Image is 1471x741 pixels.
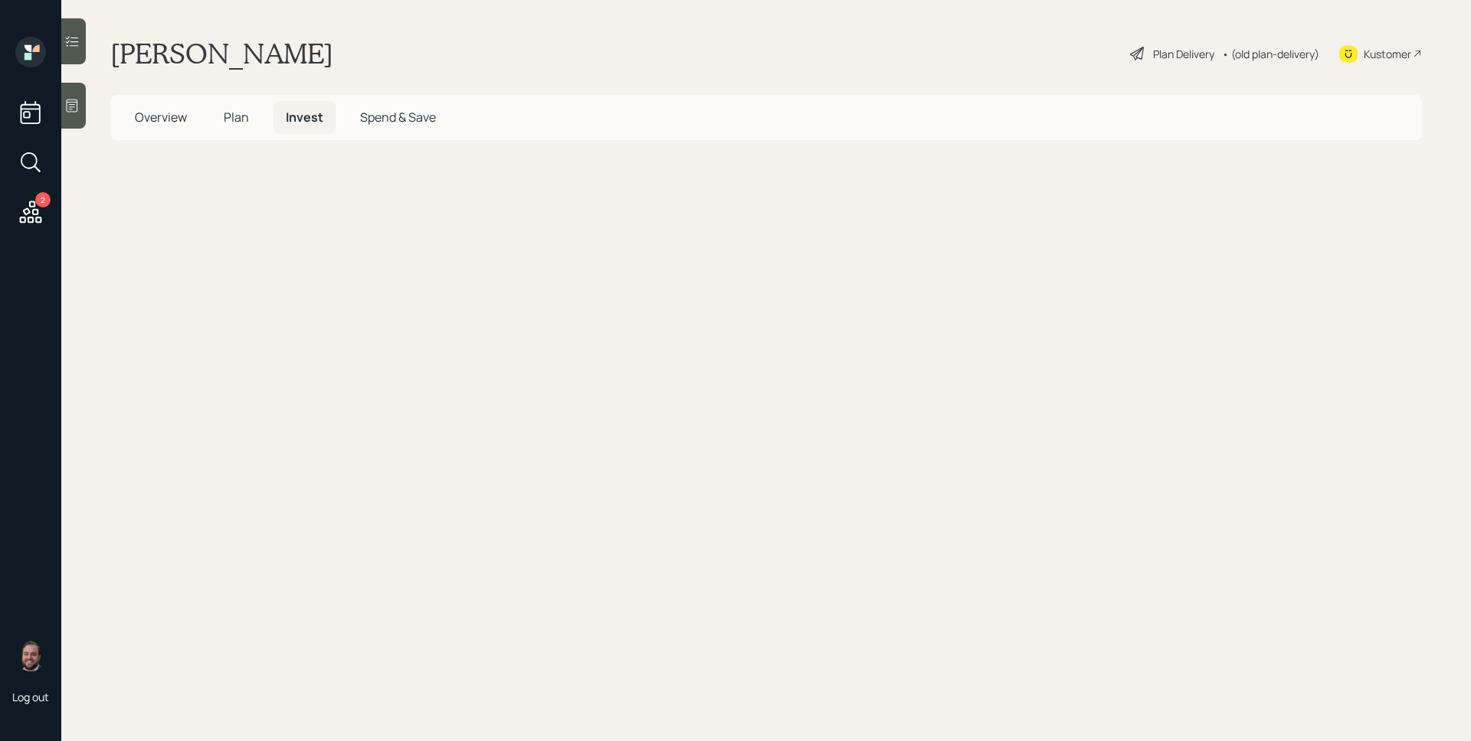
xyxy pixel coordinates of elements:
[110,37,333,70] h1: [PERSON_NAME]
[135,109,187,126] span: Overview
[12,690,49,704] div: Log out
[286,109,323,126] span: Invest
[360,109,436,126] span: Spend & Save
[1364,46,1411,62] div: Kustomer
[35,192,51,207] div: 2
[15,641,46,671] img: james-distasi-headshot.png
[1153,46,1214,62] div: Plan Delivery
[224,109,249,126] span: Plan
[1222,46,1319,62] div: • (old plan-delivery)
